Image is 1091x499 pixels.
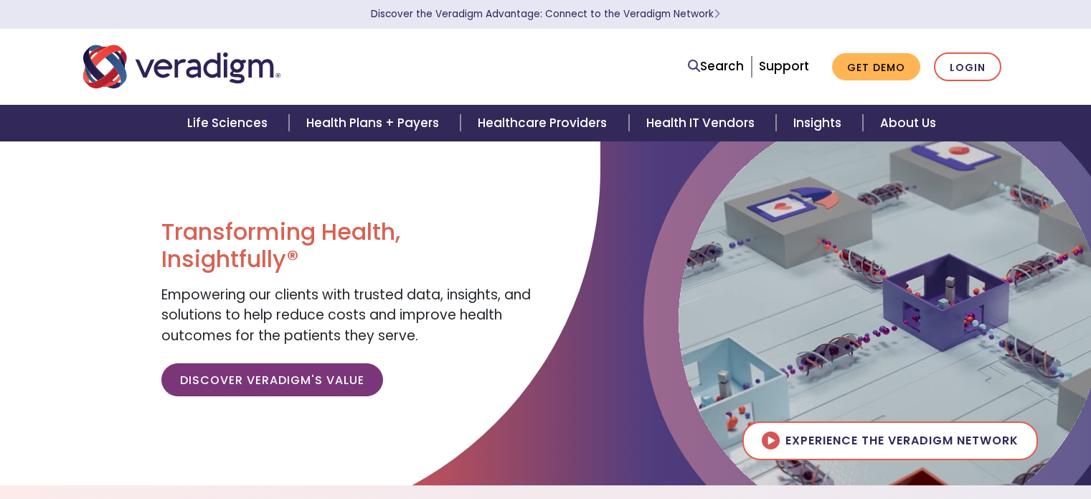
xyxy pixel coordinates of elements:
[161,363,383,396] a: Discover Veradigm's Value
[161,285,531,345] span: Empowering our clients with trusted data, insights, and solutions to help reduce costs and improv...
[832,53,920,81] a: Get Demo
[161,218,534,274] h1: Transforming Health, Insightfully®
[629,105,776,141] a: Health IT Vendors
[759,57,809,75] a: Support
[461,105,628,141] a: Healthcare Providers
[934,52,1001,82] a: Login
[371,7,720,21] a: Discover the Veradigm Advantage: Connect to the Veradigm NetworkLearn More
[289,105,461,141] a: Health Plans + Payers
[863,105,953,141] a: About Us
[714,7,720,21] span: Learn More
[83,43,280,90] img: Veradigm logo
[170,105,289,141] a: Life Sciences
[688,57,744,76] a: Search
[776,105,863,141] a: Insights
